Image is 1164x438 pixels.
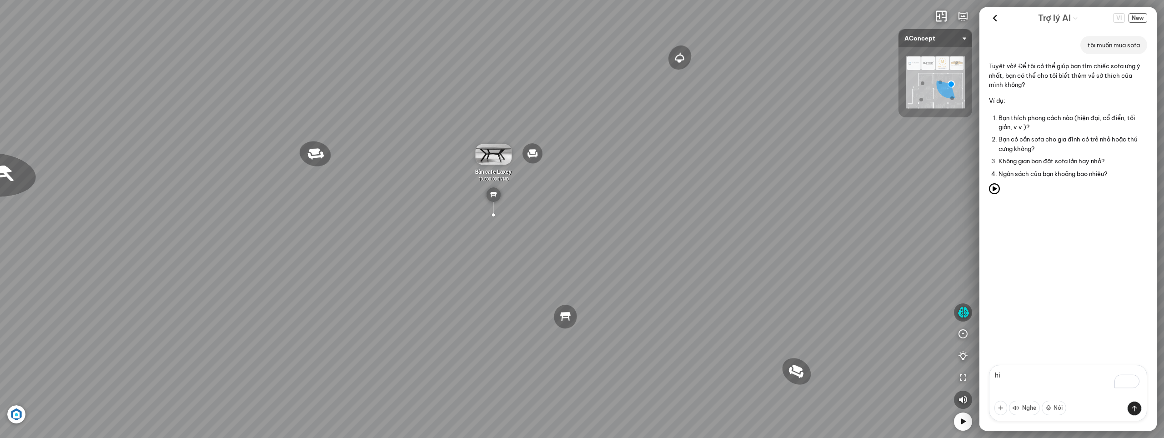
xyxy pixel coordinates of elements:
[475,168,512,175] span: Bàn cafe Laxey
[904,29,966,47] span: AConcept
[998,167,1147,180] li: Ngân sách của bạn khoảng bao nhiêu?
[998,133,1147,155] li: Bạn có cần sofa cho gia đình có trẻ nhỏ hoặc thú cưng không?
[1113,13,1125,23] button: Change language
[1113,13,1125,23] span: VI
[1038,11,1078,25] div: AI Guide options
[475,144,512,165] img: B_n_cafe_Laxey_4XGWNAEYRY6G.gif
[989,96,1147,105] p: Ví dụ:
[486,187,501,202] img: table_YREKD739JCN6.svg
[1009,401,1040,415] button: Nghe
[998,111,1147,133] li: Bạn thích phong cách nào (hiện đại, cổ điển, tối giản, v.v.)?
[1129,13,1147,23] span: New
[1129,13,1147,23] button: New Chat
[7,405,25,423] img: Artboard_6_4x_1_F4RHW9YJWHU.jpg
[1088,40,1140,50] p: tôi muốn mua sofa
[989,61,1147,89] p: Tuyệt vời! Để tôi có thể giúp bạn tìm chiếc sofa ưng ý nhất, bạn có thể cho tôi biết thêm về sở t...
[1038,12,1071,25] span: Trợ lý AI
[478,176,509,181] span: 10.500.000 VND
[1042,401,1066,415] button: Nói
[906,56,965,108] img: AConcept_CTMHTJT2R6E4.png
[989,365,1147,421] textarea: To enrich screen reader interactions, please activate Accessibility in Grammarly extension settings
[998,155,1147,167] li: Không gian bạn đặt sofa lớn hay nhỏ?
